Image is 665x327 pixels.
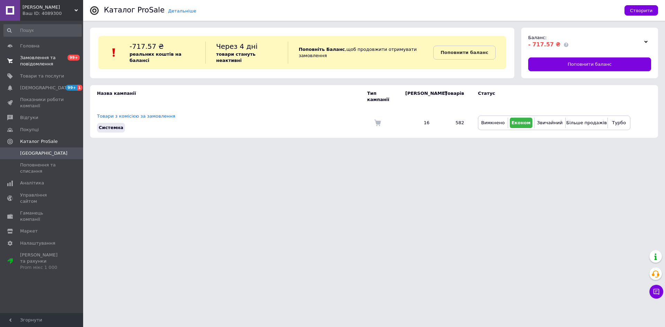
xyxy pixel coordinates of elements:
span: 99+ [66,85,77,91]
span: Економ [512,120,531,125]
span: [GEOGRAPHIC_DATA] [20,150,68,156]
td: [PERSON_NAME] [398,85,436,108]
a: Поповнити баланс [528,57,651,71]
span: 99+ [68,55,80,61]
a: Поповнити баланс [433,46,496,60]
span: Замовлення та повідомлення [20,55,64,67]
b: товари стануть неактивні [216,52,256,63]
span: Звичайний [537,120,562,125]
td: Тип кампанії [367,85,398,108]
div: Каталог ProSale [104,7,165,14]
button: Економ [510,118,532,128]
span: Через 4 дні [216,42,258,51]
span: Каталог ProSale [20,138,57,145]
span: Головна [20,43,39,49]
img: :exclamation: [109,47,119,58]
td: Назва кампанії [90,85,367,108]
span: Поповнити баланс [568,61,612,67]
span: 1 [77,85,83,91]
span: Показники роботи компанії [20,97,64,109]
button: Звичайний [536,118,564,128]
div: Ваш ID: 4089300 [23,10,83,17]
b: Поповніть Баланс [299,47,345,52]
td: 16 [398,108,436,138]
div: , щоб продовжити отримувати замовлення [288,42,433,64]
b: Поповнити баланс [441,50,488,55]
span: - 717.57 ₴ [528,41,560,48]
span: Аналітика [20,180,44,186]
span: [PERSON_NAME] та рахунки [20,252,64,271]
span: Маркет [20,228,38,234]
td: Товарів [436,85,471,108]
button: Більше продажів [567,118,606,128]
a: Товари з комісією за замовлення [97,113,175,119]
td: Статус [471,85,630,108]
img: Комісія за замовлення [374,119,381,126]
span: Відгуки [20,115,38,121]
span: Управління сайтом [20,192,64,205]
span: Системна [99,125,123,130]
span: Вимкнено [481,120,505,125]
span: [DEMOGRAPHIC_DATA] [20,85,71,91]
b: реальних коштів на балансі [130,52,181,63]
span: Більше продажів [566,120,607,125]
span: Турбо [612,120,626,125]
span: Баланс: [528,35,547,40]
button: Чат з покупцем [649,285,663,299]
span: -717.57 ₴ [130,42,164,51]
span: Поповнення та списання [20,162,64,174]
button: Турбо [610,118,628,128]
span: Покупці [20,127,39,133]
td: 582 [436,108,471,138]
span: Swayze [23,4,74,10]
div: Prom мікс 1 000 [20,264,64,271]
button: Створити [624,5,658,16]
span: Налаштування [20,240,55,246]
button: Вимкнено [480,118,506,128]
a: Детальніше [168,8,196,13]
input: Пошук [3,24,82,37]
span: Гаманець компанії [20,210,64,222]
span: Створити [630,8,653,13]
span: Товари та послуги [20,73,64,79]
